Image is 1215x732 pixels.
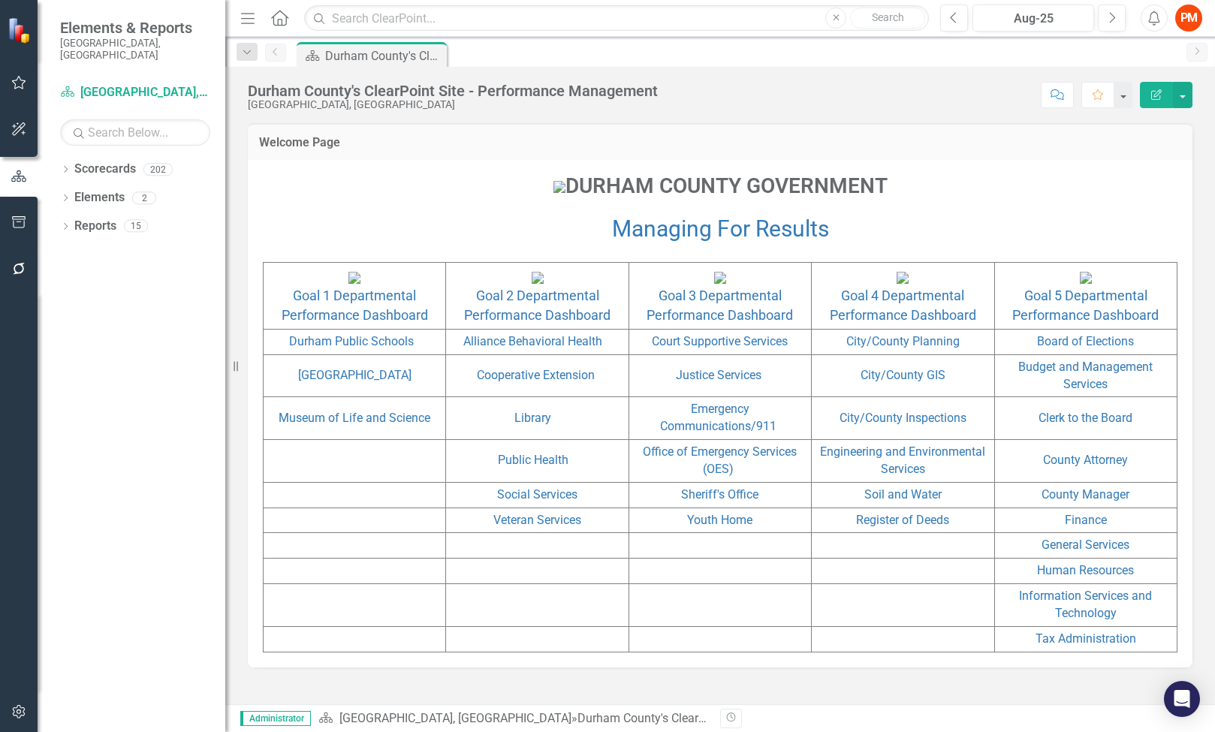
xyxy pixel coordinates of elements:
[339,711,571,725] a: [GEOGRAPHIC_DATA], [GEOGRAPHIC_DATA]
[74,218,116,235] a: Reports
[240,711,311,726] span: Administrator
[681,487,758,502] a: Sheriff's Office
[532,272,544,284] img: goal%202%20icon.PNG
[463,334,602,348] a: Alliance Behavioral Health
[978,10,1089,28] div: Aug-25
[1012,288,1159,323] a: Goal 5 Departmental Performance Dashboard
[1175,5,1202,32] button: PM
[279,411,430,425] a: Museum of Life and Science
[514,411,551,425] a: Library
[143,163,173,176] div: 202
[259,136,1181,149] h3: Welcome Page
[477,368,595,382] a: Cooperative Extension
[647,288,793,323] a: Goal 3 Departmental Performance Dashboard
[248,99,658,110] div: [GEOGRAPHIC_DATA], [GEOGRAPHIC_DATA]
[1080,272,1092,284] img: goal%205%20icon.PNG
[856,513,949,527] a: Register of Deeds
[325,47,443,65] div: Durham County's ClearPoint Site - Performance Management
[660,402,776,433] a: Emergency Communications/911
[1039,411,1132,425] a: Clerk to the Board
[897,272,909,284] img: goal%204%20icon.PNG
[60,19,210,37] span: Elements & Reports
[60,37,210,62] small: [GEOGRAPHIC_DATA], [GEOGRAPHIC_DATA]
[840,411,966,425] a: City/County Inspections
[1037,563,1134,577] a: Human Resources
[60,84,210,101] a: [GEOGRAPHIC_DATA], [GEOGRAPHIC_DATA]
[577,711,900,725] div: Durham County's ClearPoint Site - Performance Management
[553,173,888,198] span: DURHAM COUNTY GOVERNMENT
[1042,487,1129,502] a: County Manager
[612,215,829,242] a: Managing For Results
[132,191,156,204] div: 2
[298,368,412,382] a: [GEOGRAPHIC_DATA]
[348,272,360,284] img: goal%201%20icon%20v2.PNG
[687,513,752,527] a: Youth Home
[318,710,709,727] div: »
[304,5,929,32] input: Search ClearPoint...
[861,368,945,382] a: City/County GIS
[830,288,976,323] a: Goal 4 Departmental Performance Dashboard
[74,189,125,206] a: Elements
[1164,681,1200,717] div: Open Intercom Messenger
[1042,538,1129,552] a: General Services
[846,334,960,348] a: City/County Planning
[820,444,985,476] a: Engineering and Environmental Services
[652,334,788,348] a: Court Supportive Services
[497,487,577,502] a: Social Services
[498,453,568,467] a: Public Health
[643,444,797,476] a: Office of Emergency Services (OES)
[1065,513,1107,527] a: Finance
[850,8,925,29] button: Search
[1018,360,1153,391] a: Budget and Management Services
[1037,334,1134,348] a: Board of Elections
[493,513,581,527] a: Veteran Services
[60,119,210,146] input: Search Below...
[553,181,565,193] img: Logo.png
[872,11,904,23] span: Search
[8,17,34,44] img: ClearPoint Strategy
[248,83,658,99] div: Durham County's ClearPoint Site - Performance Management
[282,288,428,323] a: Goal 1 Departmental Performance Dashboard
[1019,589,1152,620] a: Information Services and Technology
[972,5,1094,32] button: Aug-25
[1036,631,1136,646] a: Tax Administration
[714,272,726,284] img: goal%203%20icon.PNG
[124,220,148,233] div: 15
[74,161,136,178] a: Scorecards
[1043,453,1128,467] a: County Attorney
[864,487,942,502] a: Soil and Water
[676,368,761,382] a: Justice Services
[464,288,611,323] a: Goal 2 Departmental Performance Dashboard
[289,334,414,348] a: Durham Public Schools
